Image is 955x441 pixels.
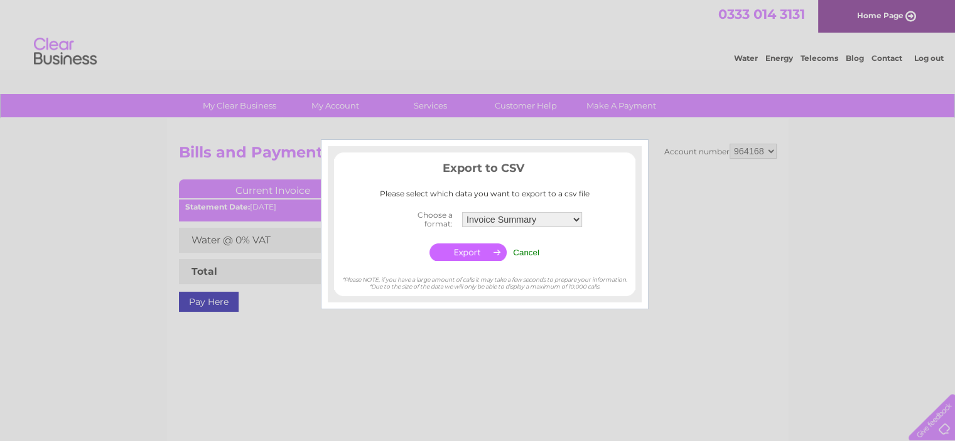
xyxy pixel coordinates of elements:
[181,7,775,61] div: Clear Business is a trading name of Verastar Limited (registered in [GEOGRAPHIC_DATA] No. 3667643...
[334,159,635,181] h3: Export to CSV
[384,207,459,232] th: Choose a format:
[734,53,758,63] a: Water
[846,53,864,63] a: Blog
[801,53,838,63] a: Telecoms
[765,53,793,63] a: Energy
[513,248,539,257] input: Cancel
[33,33,97,71] img: logo.png
[914,53,943,63] a: Log out
[334,264,635,290] div: *Please NOTE, if you have a large amount of calls it may take a few seconds to prepare your infor...
[334,189,635,198] div: Please select which data you want to export to a csv file
[871,53,902,63] a: Contact
[718,6,805,22] a: 0333 014 3131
